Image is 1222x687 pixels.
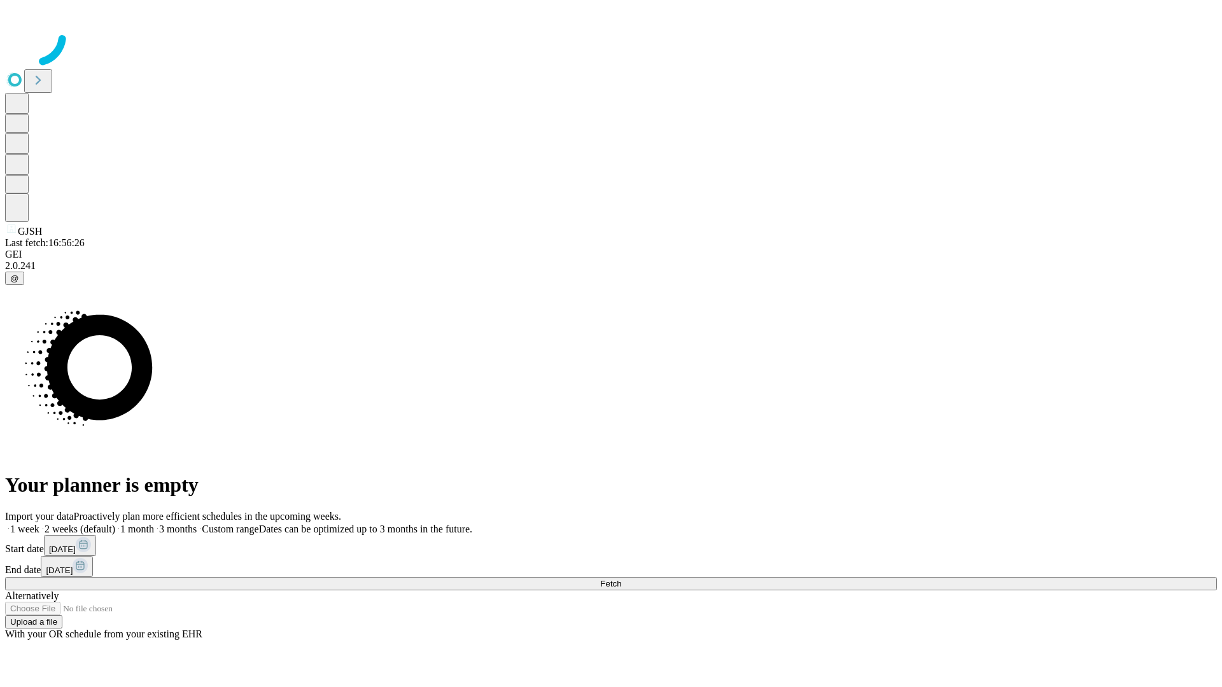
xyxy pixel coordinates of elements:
[159,524,197,534] span: 3 months
[5,237,85,248] span: Last fetch: 16:56:26
[5,535,1217,556] div: Start date
[5,556,1217,577] div: End date
[44,535,96,556] button: [DATE]
[74,511,341,522] span: Proactively plan more efficient schedules in the upcoming weeks.
[5,577,1217,590] button: Fetch
[120,524,154,534] span: 1 month
[10,524,39,534] span: 1 week
[5,260,1217,272] div: 2.0.241
[202,524,258,534] span: Custom range
[18,226,42,237] span: GJSH
[46,566,73,575] span: [DATE]
[5,473,1217,497] h1: Your planner is empty
[5,511,74,522] span: Import your data
[5,249,1217,260] div: GEI
[5,590,59,601] span: Alternatively
[45,524,115,534] span: 2 weeks (default)
[600,579,621,588] span: Fetch
[5,272,24,285] button: @
[5,628,202,639] span: With your OR schedule from your existing EHR
[10,274,19,283] span: @
[49,545,76,554] span: [DATE]
[5,615,62,628] button: Upload a file
[41,556,93,577] button: [DATE]
[259,524,472,534] span: Dates can be optimized up to 3 months in the future.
